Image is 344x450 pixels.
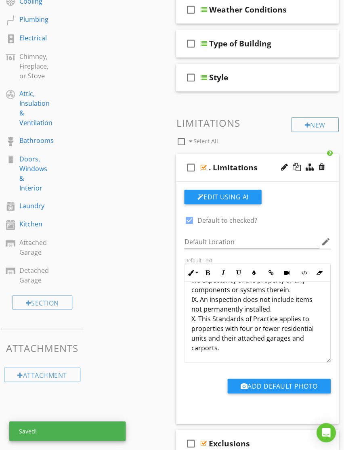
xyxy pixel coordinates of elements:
[209,5,287,15] div: Weather Conditions
[185,265,200,280] button: Inline Style
[20,201,47,211] div: Laundry
[209,163,258,172] div: . Limitations
[20,33,47,43] div: Electrical
[20,238,47,257] div: Attached Garage
[20,154,48,193] div: Doors, Windows & Interior
[185,190,262,204] button: Edit Using AI
[292,117,339,132] div: New
[200,265,216,280] button: Bold (⌘B)
[312,265,327,280] button: Clear Formatting
[20,15,49,24] div: Plumbing
[185,68,197,87] i: check_box_outline_blank
[279,265,294,280] button: Insert Video
[176,117,339,128] h3: Limitations
[185,257,331,263] div: Default Text
[4,367,81,382] div: Attachment
[20,52,49,81] div: Chimney, Fireplace, or Stove
[185,235,319,249] input: Default Location
[317,423,336,442] div: Open Intercom Messenger
[10,421,126,440] div: Saved!
[20,265,49,285] div: Detached Garage
[13,295,73,310] div: Section
[264,265,279,280] button: Insert Link (⌘K)
[246,265,262,280] button: Colors
[228,379,331,393] button: Add Default Photo
[197,216,257,224] label: Default to checked?
[321,237,331,247] i: edit
[209,438,250,448] div: Exclusions
[296,265,312,280] button: Code View
[231,265,246,280] button: Underline (⌘U)
[185,34,197,53] i: check_box_outline_blank
[216,265,231,280] button: Italic (⌘I)
[20,136,54,145] div: Bathrooms
[209,73,228,82] div: Style
[20,219,47,229] div: Kitchen
[209,39,271,48] div: Type of Building
[20,89,53,128] div: Attic, Insulation & Ventilation
[185,158,197,177] i: check_box_outline_blank
[193,137,218,145] span: Select All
